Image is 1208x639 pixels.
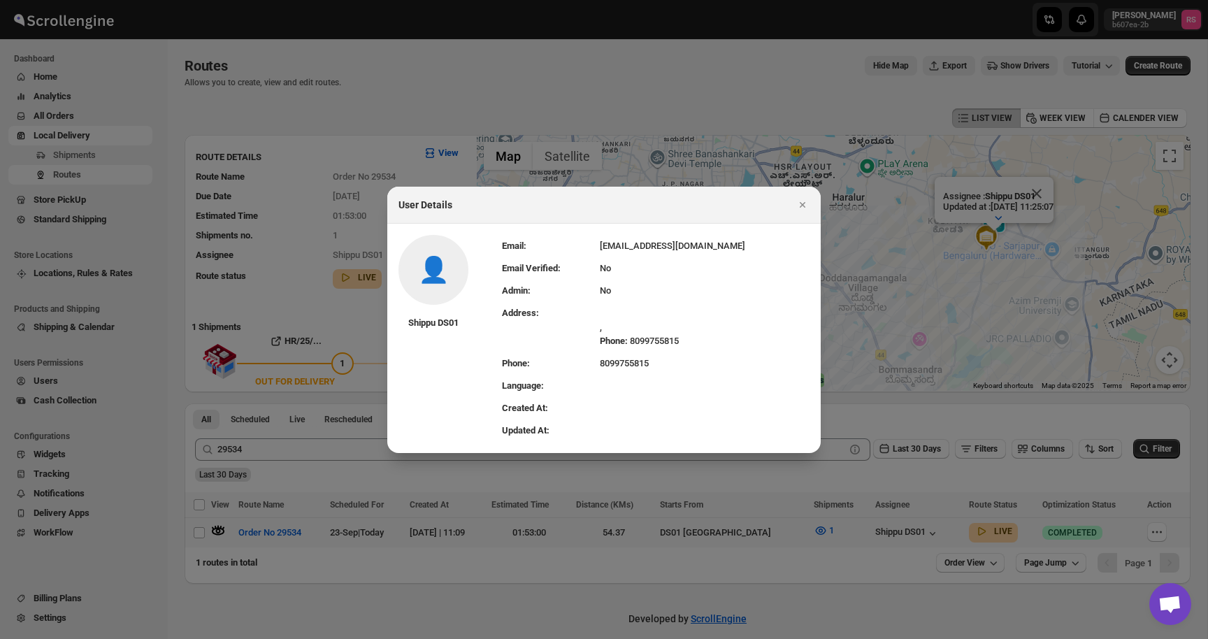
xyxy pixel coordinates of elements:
td: Phone: [502,352,600,375]
td: [EMAIL_ADDRESS][DOMAIN_NAME] [600,235,810,257]
button: Close [793,195,812,215]
td: Language: [502,375,600,397]
div: Open chat [1149,583,1191,625]
td: Updated At: [502,419,600,442]
div: Shippu DS01 [408,316,459,330]
span: Phone: [600,336,628,346]
td: Address: [502,302,600,352]
span: No profile [418,263,450,277]
div: 8099755815 [600,334,810,348]
td: No [600,280,810,302]
td: Email Verified: [502,257,600,280]
td: Created At: [502,397,600,419]
td: No [600,257,810,280]
h2: User Details [398,198,452,212]
td: Email: [502,235,600,257]
td: Admin: [502,280,600,302]
td: , [600,302,810,352]
td: 8099755815 [600,352,810,375]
